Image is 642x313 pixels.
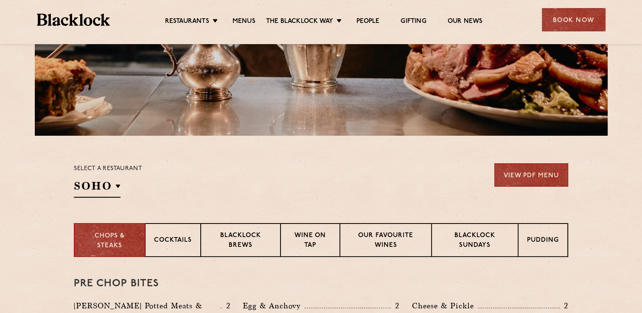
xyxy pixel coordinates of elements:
p: Cocktails [154,236,192,246]
p: Wine on Tap [289,231,331,251]
p: Chops & Steaks [83,232,136,251]
p: 2 [560,300,568,311]
p: Blacklock Brews [210,231,272,251]
p: 2 [221,300,230,311]
p: Egg & Anchovy [243,300,305,312]
p: Select a restaurant [74,163,142,174]
div: Book Now [542,8,606,31]
a: People [356,17,379,27]
a: The Blacklock Way [266,17,333,27]
p: 2 [391,300,399,311]
h3: Pre Chop Bites [74,278,568,289]
p: Cheese & Pickle [412,300,478,312]
img: BL_Textured_Logo-footer-cropped.svg [37,14,110,26]
a: Menus [233,17,255,27]
p: Blacklock Sundays [440,231,509,251]
p: Our favourite wines [349,231,422,251]
a: Our News [448,17,483,27]
a: Restaurants [165,17,209,27]
p: Pudding [527,236,559,246]
h2: SOHO [74,179,121,198]
a: Gifting [401,17,426,27]
a: View PDF Menu [494,163,568,187]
